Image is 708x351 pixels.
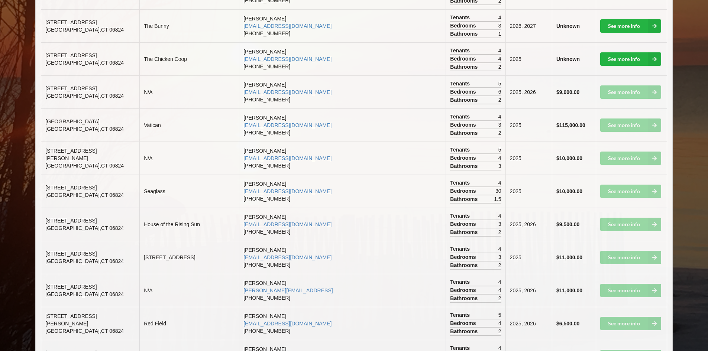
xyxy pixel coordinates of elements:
span: 1 [498,30,501,38]
td: Red Field [139,307,239,340]
span: Bedrooms [450,253,478,261]
b: $9,000.00 [556,89,579,95]
span: [GEOGRAPHIC_DATA] , CT 06824 [45,27,124,33]
span: [STREET_ADDRESS] [45,85,97,91]
a: [EMAIL_ADDRESS][DOMAIN_NAME] [243,254,332,260]
span: Bedrooms [450,220,478,228]
a: [EMAIL_ADDRESS][DOMAIN_NAME] [243,23,332,29]
span: Tenants [450,278,472,286]
span: [STREET_ADDRESS][PERSON_NAME] [45,313,97,326]
a: [EMAIL_ADDRESS][DOMAIN_NAME] [243,155,332,161]
span: [STREET_ADDRESS] [45,251,97,257]
span: [GEOGRAPHIC_DATA] , CT 06824 [45,258,124,264]
span: Tenants [450,113,472,120]
td: [STREET_ADDRESS] [139,241,239,274]
td: 2025, 2026 [505,208,552,241]
b: Unknown [556,56,580,62]
span: 2 [498,96,501,104]
span: 4 [498,278,501,286]
span: 3 [498,121,501,129]
td: [PERSON_NAME] [PHONE_NUMBER] [239,208,446,241]
span: 30 [495,187,501,195]
span: 4 [498,212,501,220]
b: $9,500.00 [556,221,579,227]
td: Vatican [139,108,239,142]
td: 2025 [505,175,552,208]
span: 4 [498,154,501,162]
span: [STREET_ADDRESS] [45,185,97,191]
span: Bedrooms [450,22,478,29]
span: [GEOGRAPHIC_DATA] [45,118,100,124]
span: 4 [498,319,501,327]
td: N/A [139,274,239,307]
span: 2 [498,328,501,335]
a: [EMAIL_ADDRESS][DOMAIN_NAME] [243,321,332,326]
b: $115,000.00 [556,122,585,128]
span: Bathrooms [450,63,479,71]
span: 5 [498,311,501,319]
span: 2 [498,63,501,71]
span: Bedrooms [450,121,478,129]
b: $6,500.00 [556,321,579,326]
span: [GEOGRAPHIC_DATA] , CT 06824 [45,93,124,99]
td: N/A [139,75,239,108]
span: 3 [498,22,501,29]
span: Tenants [450,146,472,153]
span: [STREET_ADDRESS] [45,52,97,58]
a: [EMAIL_ADDRESS][DOMAIN_NAME] [243,188,332,194]
td: [PERSON_NAME] [PHONE_NUMBER] [239,241,446,274]
span: Tenants [450,80,472,87]
span: Bathrooms [450,162,479,170]
span: [GEOGRAPHIC_DATA] , CT 06824 [45,192,124,198]
span: 4 [498,286,501,294]
span: 3 [498,220,501,228]
b: $11,000.00 [556,287,582,293]
a: [EMAIL_ADDRESS][DOMAIN_NAME] [243,89,332,95]
td: Seaglass [139,175,239,208]
td: House of the Rising Sun [139,208,239,241]
span: [STREET_ADDRESS][PERSON_NAME] [45,148,97,161]
span: Bedrooms [450,319,478,327]
a: See more info [600,19,661,33]
span: 2 [498,261,501,269]
b: $10,000.00 [556,155,582,161]
span: 1.5 [494,195,501,203]
span: 6 [498,88,501,95]
span: Bathrooms [450,295,479,302]
a: See more info [600,52,661,66]
span: Bedrooms [450,88,478,95]
span: 4 [498,179,501,186]
span: [STREET_ADDRESS] [45,284,97,290]
span: 3 [498,162,501,170]
span: Tenants [450,212,472,220]
td: N/A [139,142,239,175]
span: 5 [498,146,501,153]
span: 4 [498,245,501,253]
td: [PERSON_NAME] [PHONE_NUMBER] [239,307,446,340]
span: Tenants [450,311,472,319]
a: [EMAIL_ADDRESS][DOMAIN_NAME] [243,221,332,227]
td: 2025 [505,42,552,75]
span: Bedrooms [450,55,478,62]
span: Bedrooms [450,187,478,195]
span: Bathrooms [450,195,479,203]
span: Bedrooms [450,154,478,162]
span: 2 [498,228,501,236]
td: 2025 [505,108,552,142]
span: 4 [498,47,501,54]
td: [PERSON_NAME] [PHONE_NUMBER] [239,42,446,75]
td: [PERSON_NAME] [PHONE_NUMBER] [239,75,446,108]
span: [GEOGRAPHIC_DATA] , CT 06824 [45,225,124,231]
span: Bathrooms [450,328,479,335]
span: [STREET_ADDRESS] [45,218,97,224]
td: [PERSON_NAME] [PHONE_NUMBER] [239,274,446,307]
b: $11,000.00 [556,254,582,260]
span: Tenants [450,179,472,186]
td: 2025, 2026 [505,307,552,340]
span: Tenants [450,47,472,54]
span: 4 [498,55,501,62]
span: 2 [498,295,501,302]
span: Bathrooms [450,261,479,269]
span: Bathrooms [450,129,479,137]
td: The Bunny [139,9,239,42]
